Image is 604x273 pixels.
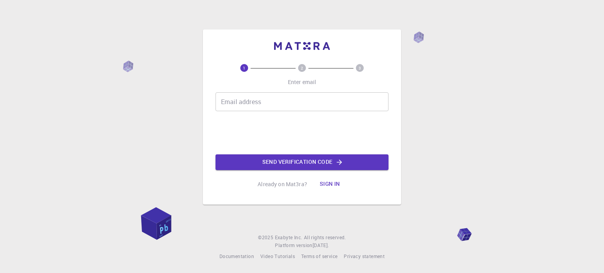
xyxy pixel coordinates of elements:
span: © 2025 [258,234,274,242]
span: All rights reserved. [304,234,346,242]
p: Enter email [288,78,317,86]
text: 1 [243,65,245,71]
text: 3 [359,65,361,71]
a: Exabyte Inc. [275,234,302,242]
text: 2 [301,65,303,71]
span: Video Tutorials [260,253,295,259]
a: Video Tutorials [260,253,295,260]
a: Privacy statement [344,253,385,260]
button: Sign in [313,176,346,192]
p: Already on Mat3ra? [258,180,307,188]
span: Privacy statement [344,253,385,259]
span: [DATE] . [313,242,329,248]
span: Terms of service [301,253,337,259]
a: Terms of service [301,253,337,260]
span: Exabyte Inc. [275,234,302,240]
span: Documentation [219,253,254,259]
a: [DATE]. [313,242,329,249]
iframe: reCAPTCHA [242,117,362,148]
button: Send verification code [215,154,389,170]
span: Platform version [275,242,312,249]
a: Documentation [219,253,254,260]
